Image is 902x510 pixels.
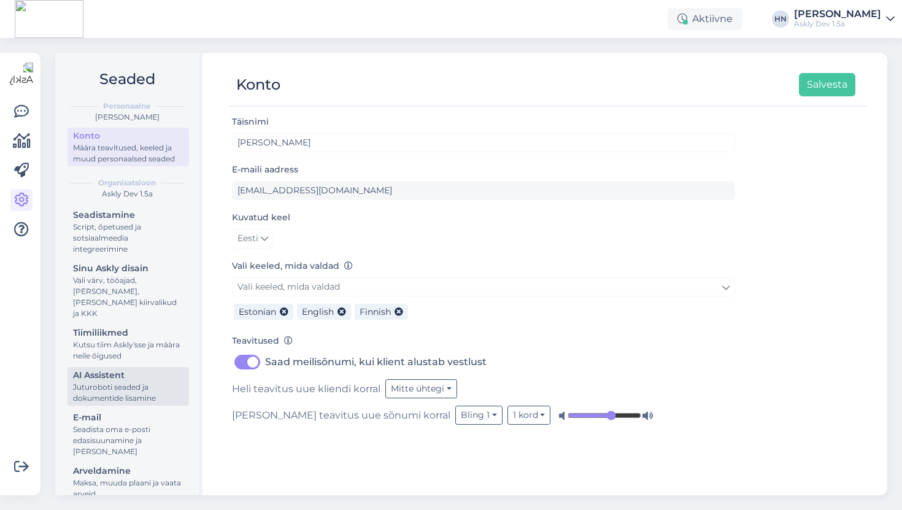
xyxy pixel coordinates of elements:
[65,112,189,123] div: [PERSON_NAME]
[73,262,183,275] div: Sinu Askly disain
[232,229,274,249] a: Eesti
[302,306,334,317] span: English
[67,207,189,257] a: SeadistamineScript, õpetused ja sotsiaalmeedia integreerimine
[232,115,269,128] label: Täisnimi
[73,142,183,164] div: Määra teavitused, keeled ja muud personaalsed seaded
[73,477,183,500] div: Maksa, muuda plaani ja vaata arveid
[232,260,353,272] label: Vali keeled, mida valdad
[232,163,298,176] label: E-maili aadress
[73,411,183,424] div: E-mail
[265,352,487,372] label: Saad meilisõnumi, kui klient alustab vestlust
[772,10,789,28] div: HN
[232,406,735,425] div: [PERSON_NAME] teavitus uue sõnumi korral
[232,379,735,398] div: Heli teavitus uue kliendi korral
[237,232,258,245] span: Eesti
[232,211,290,224] label: Kuvatud keel
[67,128,189,166] a: KontoMäära teavitused, keeled ja muud personaalsed seaded
[239,306,276,317] span: Estonian
[73,222,183,255] div: Script, õpetused ja sotsiaalmeedia integreerimine
[67,409,189,459] a: E-mailSeadista oma e-posti edasisuunamine ja [PERSON_NAME]
[455,406,503,425] button: Bling 1
[73,326,183,339] div: Tiimiliikmed
[232,334,293,347] label: Teavitused
[67,367,189,406] a: AI AssistentJuturoboti seaded ja dokumentide lisamine
[794,9,881,19] div: [PERSON_NAME]
[73,339,183,361] div: Kutsu tiim Askly'sse ja määra neile õigused
[67,260,189,321] a: Sinu Askly disainVali värv, tööajad, [PERSON_NAME], [PERSON_NAME] kiirvalikud ja KKK
[10,63,33,86] img: Askly Logo
[507,406,551,425] button: 1 kord
[73,465,183,477] div: Arveldamine
[73,129,183,142] div: Konto
[73,275,183,319] div: Vali värv, tööajad, [PERSON_NAME], [PERSON_NAME] kiirvalikud ja KKK
[73,209,183,222] div: Seadistamine
[73,424,183,457] div: Seadista oma e-posti edasisuunamine ja [PERSON_NAME]
[794,9,895,29] a: [PERSON_NAME]Askly Dev 1.5a
[232,133,735,152] input: Sisesta nimi
[98,177,156,188] b: Organisatsioon
[65,188,189,199] div: Askly Dev 1.5a
[65,68,189,91] h2: Seaded
[73,369,183,382] div: AI Assistent
[103,101,151,112] b: Personaalne
[73,382,183,404] div: Juturoboti seaded ja dokumentide lisamine
[385,379,457,398] button: Mitte ühtegi
[67,325,189,363] a: TiimiliikmedKutsu tiim Askly'sse ja määra neile õigused
[236,73,280,96] div: Konto
[360,306,391,317] span: Finnish
[232,181,735,200] input: Sisesta e-maili aadress
[794,19,881,29] div: Askly Dev 1.5a
[799,73,855,96] button: Salvesta
[67,463,189,501] a: ArveldamineMaksa, muuda plaani ja vaata arveid
[232,277,735,296] a: Vali keeled, mida valdad
[237,281,340,292] span: Vali keeled, mida valdad
[668,8,742,30] div: Aktiivne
